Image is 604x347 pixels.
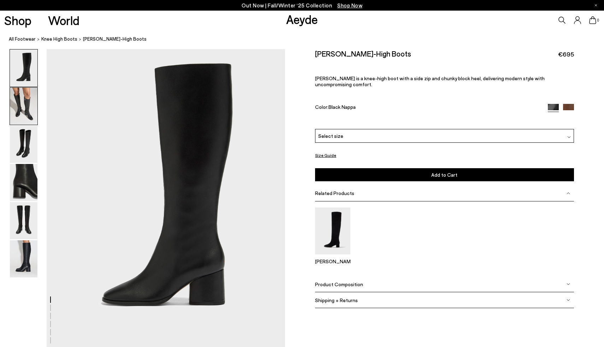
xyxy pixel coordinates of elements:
span: €695 [558,50,574,59]
a: World [48,14,79,27]
img: svg%3E [567,298,570,302]
img: Alina Knee-High Boots - Image 5 [10,202,37,239]
a: knee high boots [41,35,77,43]
a: 0 [589,16,596,24]
span: Add to Cart [431,172,457,178]
p: [PERSON_NAME] [315,258,350,264]
span: 0 [596,18,600,22]
img: Alina Knee-High Boots - Image 2 [10,88,37,125]
span: Related Products [315,190,354,196]
a: Shop [4,14,31,27]
img: Willa Suede Over-Knee Boots [315,207,350,254]
a: Aeyde [286,12,318,27]
span: Shipping + Returns [315,297,358,303]
img: svg%3E [567,192,570,195]
div: Color: [315,104,539,112]
button: Size Guide [315,151,336,160]
span: Black Nappa [328,104,356,110]
img: svg%3E [567,282,570,286]
span: knee high boots [41,36,77,42]
span: [PERSON_NAME]-High Boots [83,35,147,43]
span: Navigate to /collections/new-in [337,2,362,8]
a: All Footwear [9,35,36,43]
span: Select size [318,132,343,140]
img: Alina Knee-High Boots - Image 3 [10,126,37,163]
span: Product Composition [315,281,363,287]
h2: [PERSON_NAME]-High Boots [315,49,411,58]
p: Out Now | Fall/Winter ‘25 Collection [242,1,362,10]
img: svg%3E [567,135,571,139]
img: Alina Knee-High Boots - Image 6 [10,240,37,277]
nav: breadcrumb [9,30,604,49]
img: Alina Knee-High Boots - Image 4 [10,164,37,201]
img: Alina Knee-High Boots - Image 1 [10,49,37,87]
p: [PERSON_NAME] is a knee-high boot with a side zip and chunky block heel, delivering modern style ... [315,75,574,87]
button: Add to Cart [315,168,574,181]
a: Willa Suede Over-Knee Boots [PERSON_NAME] [315,249,350,264]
